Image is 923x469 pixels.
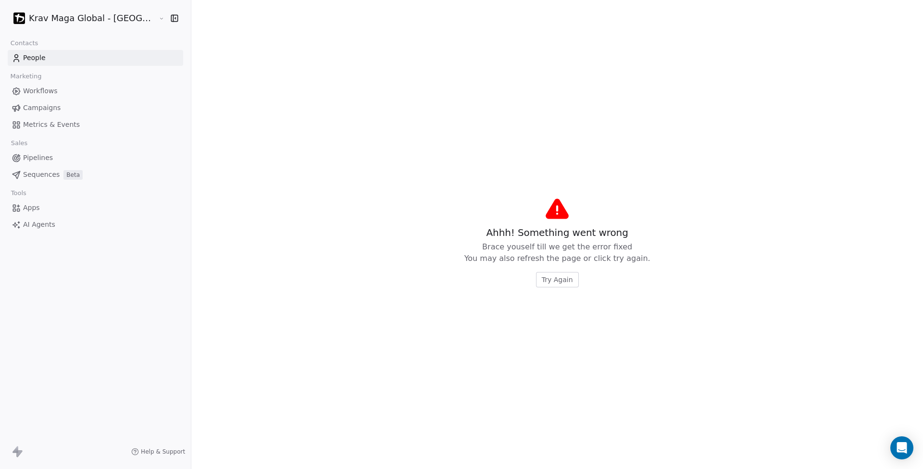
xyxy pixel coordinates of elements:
a: People [8,50,183,66]
span: Ahhh! Something went wrong [486,226,628,239]
span: Tools [7,186,30,200]
span: Sequences [23,170,60,180]
span: Sales [7,136,32,150]
a: Apps [8,200,183,216]
img: Circular%20Logo%206.png [13,12,25,24]
a: Help & Support [131,448,185,456]
button: Krav Maga Global - [GEOGRAPHIC_DATA] [12,10,151,26]
a: Workflows [8,83,183,99]
span: Apps [23,203,40,213]
span: Campaigns [23,103,61,113]
span: People [23,53,46,63]
span: AI Agents [23,220,55,230]
span: Metrics & Events [23,120,80,130]
div: Open Intercom Messenger [890,436,913,459]
span: Try Again [542,275,573,284]
span: Pipelines [23,153,53,163]
span: Krav Maga Global - [GEOGRAPHIC_DATA] [29,12,156,25]
a: Campaigns [8,100,183,116]
span: Marketing [6,69,46,84]
a: Pipelines [8,150,183,166]
a: AI Agents [8,217,183,233]
a: SequencesBeta [8,167,183,183]
span: Help & Support [141,448,185,456]
span: Contacts [6,36,42,50]
span: Brace youself till we get the error fixed You may also refresh the page or click try again. [464,241,650,264]
button: Try Again [536,272,579,287]
span: Workflows [23,86,58,96]
a: Metrics & Events [8,117,183,133]
span: Beta [63,170,83,180]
